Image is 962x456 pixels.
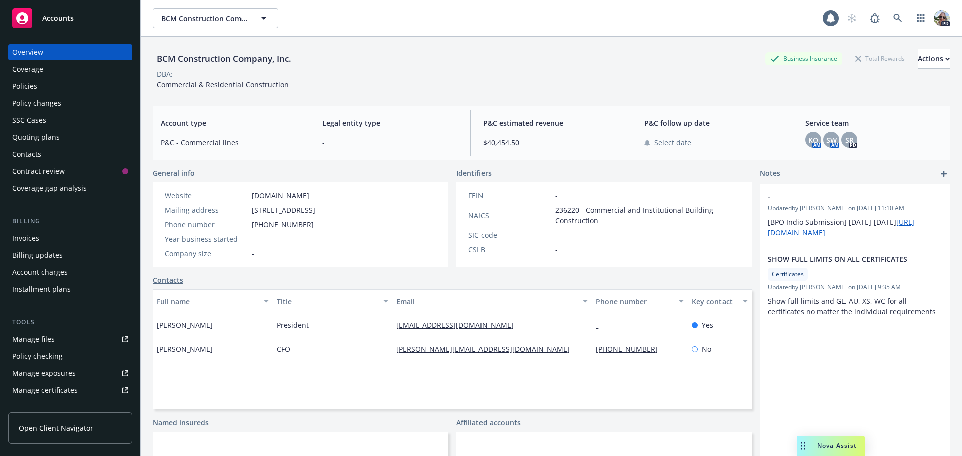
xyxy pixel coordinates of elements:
div: SHOW FULL LIMITS ON ALL CERTIFICATESCertificatesUpdatedby [PERSON_NAME] on [DATE] 9:35 AMShow ful... [760,246,950,325]
a: Contract review [8,163,132,179]
a: Manage claims [8,399,132,415]
a: [DOMAIN_NAME] [252,191,309,200]
a: [PERSON_NAME][EMAIL_ADDRESS][DOMAIN_NAME] [396,344,578,354]
button: Phone number [592,289,687,313]
span: - [555,190,558,201]
a: add [938,168,950,180]
span: BCM Construction Company, Inc. [161,13,248,24]
div: Policy checking [12,348,63,364]
div: Year business started [165,234,248,244]
a: Installment plans [8,281,132,297]
button: BCM Construction Company, Inc. [153,8,278,28]
span: Nova Assist [817,441,857,450]
div: Contract review [12,163,65,179]
a: SSC Cases [8,112,132,128]
div: Key contact [692,296,737,307]
div: NAICS [468,210,551,221]
span: [PHONE_NUMBER] [252,219,314,230]
button: Email [392,289,592,313]
span: KO [808,135,818,145]
span: Yes [702,320,713,330]
div: Manage files [12,331,55,347]
div: CSLB [468,244,551,255]
a: Account charges [8,264,132,280]
div: Installment plans [12,281,71,297]
a: Manage files [8,331,132,347]
div: Coverage gap analysis [12,180,87,196]
span: [STREET_ADDRESS] [252,205,315,215]
span: Legal entity type [322,118,459,128]
a: Affiliated accounts [456,417,521,428]
span: Certificates [772,270,804,279]
div: Account charges [12,264,68,280]
a: Policy changes [8,95,132,111]
span: General info [153,168,195,178]
span: Service team [805,118,942,128]
span: Show full limits and GL, AU, XS, WC for all certificates no matter the individual requirements [768,296,936,316]
span: Accounts [42,14,74,22]
a: Start snowing [842,8,862,28]
a: Policy checking [8,348,132,364]
div: Billing [8,216,132,226]
div: Manage exposures [12,365,76,381]
span: P&C estimated revenue [483,118,620,128]
div: Coverage [12,61,43,77]
div: Phone number [165,219,248,230]
div: Policies [12,78,37,94]
a: Report a Bug [865,8,885,28]
button: Key contact [688,289,752,313]
span: SHOW FULL LIMITS ON ALL CERTIFICATES [768,254,916,264]
span: - [555,230,558,240]
div: Full name [157,296,258,307]
span: Commercial & Residential Construction [157,80,289,89]
span: - [768,192,916,202]
div: FEIN [468,190,551,201]
span: CFO [277,344,290,354]
div: Total Rewards [850,52,910,65]
div: Business Insurance [765,52,842,65]
div: SSC Cases [12,112,46,128]
span: President [277,320,309,330]
div: SIC code [468,230,551,240]
div: Policy changes [12,95,61,111]
a: Quoting plans [8,129,132,145]
a: Invoices [8,230,132,246]
span: [PERSON_NAME] [157,320,213,330]
button: Actions [918,49,950,69]
span: [PERSON_NAME] [157,344,213,354]
div: Billing updates [12,247,63,263]
span: $40,454.50 [483,137,620,148]
span: - [252,234,254,244]
span: - [252,248,254,259]
a: - [596,320,606,330]
p: [BPO Indio Submission] [DATE]-[DATE] [768,217,942,238]
div: Actions [918,49,950,68]
span: 236220 - Commercial and Institutional Building Construction [555,205,740,226]
span: Select date [654,137,691,148]
span: No [702,344,711,354]
div: Quoting plans [12,129,60,145]
a: Switch app [911,8,931,28]
a: Overview [8,44,132,60]
span: P&C - Commercial lines [161,137,298,148]
img: photo [934,10,950,26]
div: Manage certificates [12,382,78,398]
a: Billing updates [8,247,132,263]
span: Updated by [PERSON_NAME] on [DATE] 9:35 AM [768,283,942,292]
div: Manage claims [12,399,63,415]
div: Drag to move [797,436,809,456]
a: Policies [8,78,132,94]
span: Identifiers [456,168,492,178]
a: Coverage [8,61,132,77]
span: - [555,244,558,255]
div: Company size [165,248,248,259]
button: Full name [153,289,273,313]
a: [PHONE_NUMBER] [596,344,666,354]
div: Invoices [12,230,39,246]
a: Contacts [153,275,183,285]
a: Search [888,8,908,28]
a: Named insureds [153,417,209,428]
a: Manage exposures [8,365,132,381]
a: Coverage gap analysis [8,180,132,196]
